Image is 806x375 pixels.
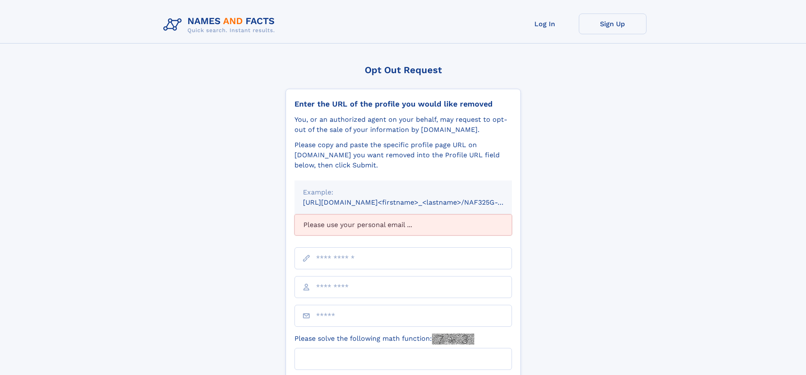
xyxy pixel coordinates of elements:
img: Logo Names and Facts [160,14,282,36]
small: [URL][DOMAIN_NAME]<firstname>_<lastname>/NAF325G-xxxxxxxx [303,198,528,206]
div: Example: [303,187,503,197]
a: Sign Up [579,14,646,34]
div: Please use your personal email ... [294,214,512,235]
div: Enter the URL of the profile you would like removed [294,99,512,109]
div: Please copy and paste the specific profile page URL on [DOMAIN_NAME] you want removed into the Pr... [294,140,512,170]
a: Log In [511,14,579,34]
div: You, or an authorized agent on your behalf, may request to opt-out of the sale of your informatio... [294,115,512,135]
div: Opt Out Request [286,65,521,75]
label: Please solve the following math function: [294,334,474,345]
